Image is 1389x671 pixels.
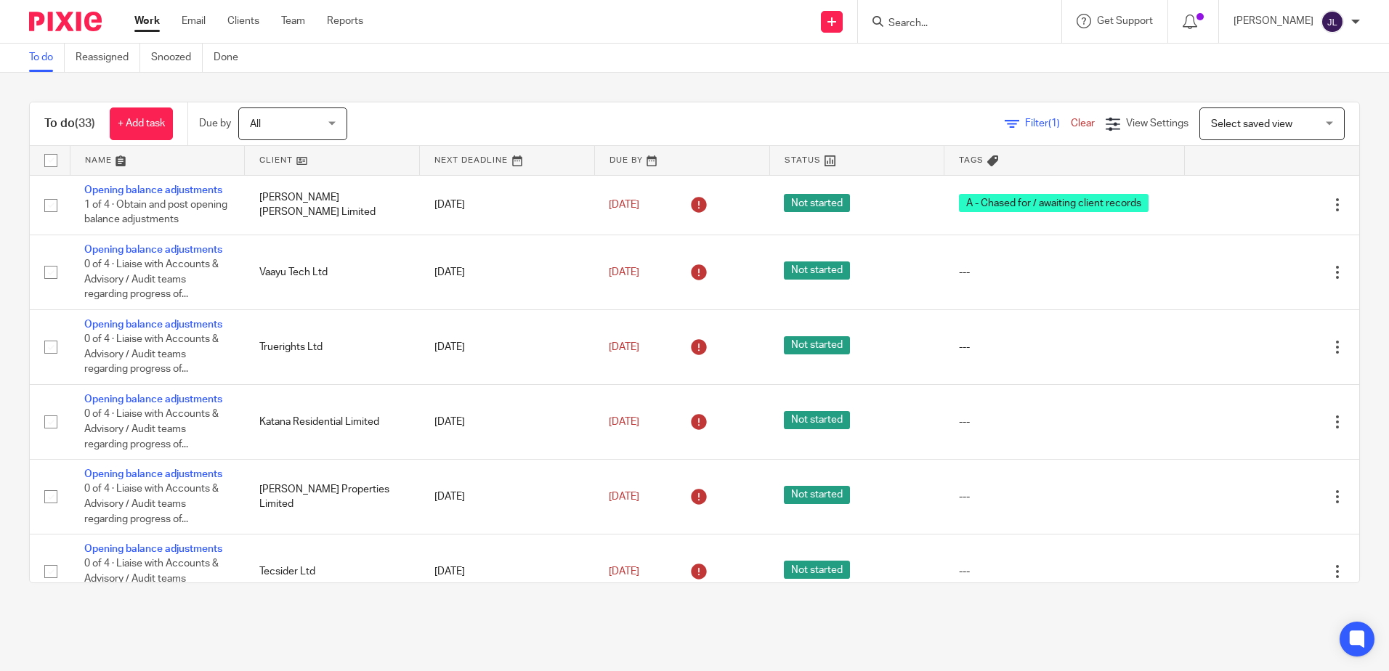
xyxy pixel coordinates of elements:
[199,116,231,131] p: Due by
[182,14,206,28] a: Email
[420,175,595,235] td: [DATE]
[245,534,420,609] td: Tecsider Ltd
[420,385,595,460] td: [DATE]
[245,175,420,235] td: [PERSON_NAME] [PERSON_NAME] Limited
[84,559,219,599] span: 0 of 4 · Liaise with Accounts & Advisory / Audit teams regarding progress of...
[784,194,850,212] span: Not started
[959,415,1170,429] div: ---
[134,14,160,28] a: Work
[245,460,420,534] td: [PERSON_NAME] Properties Limited
[784,411,850,429] span: Not started
[959,156,984,164] span: Tags
[84,245,222,255] a: Opening balance adjustments
[1071,118,1095,129] a: Clear
[75,118,95,129] span: (33)
[959,489,1170,504] div: ---
[1211,119,1292,129] span: Select saved view
[784,336,850,354] span: Not started
[84,335,219,375] span: 0 of 4 · Liaise with Accounts & Advisory / Audit teams regarding progress of...
[84,484,219,524] span: 0 of 4 · Liaise with Accounts & Advisory / Audit teams regarding progress of...
[84,200,227,225] span: 1 of 4 · Obtain and post opening balance adjustments
[887,17,1018,30] input: Search
[1025,118,1071,129] span: Filter
[1321,10,1344,33] img: svg%3E
[1126,118,1188,129] span: View Settings
[609,342,639,352] span: [DATE]
[151,44,203,72] a: Snoozed
[1048,118,1060,129] span: (1)
[420,534,595,609] td: [DATE]
[784,261,850,280] span: Not started
[281,14,305,28] a: Team
[327,14,363,28] a: Reports
[214,44,249,72] a: Done
[84,394,222,404] a: Opening balance adjustments
[959,265,1170,280] div: ---
[959,194,1149,212] span: A - Chased for / awaiting client records
[784,486,850,504] span: Not started
[29,12,102,31] img: Pixie
[84,260,219,300] span: 0 of 4 · Liaise with Accounts & Advisory / Audit teams regarding progress of...
[959,564,1170,579] div: ---
[110,107,173,140] a: + Add task
[245,310,420,385] td: Truerights Ltd
[959,340,1170,354] div: ---
[84,410,219,450] span: 0 of 4 · Liaise with Accounts & Advisory / Audit teams regarding progress of...
[84,544,222,554] a: Opening balance adjustments
[84,185,222,195] a: Opening balance adjustments
[784,561,850,579] span: Not started
[609,267,639,277] span: [DATE]
[420,235,595,309] td: [DATE]
[609,200,639,210] span: [DATE]
[76,44,140,72] a: Reassigned
[420,460,595,534] td: [DATE]
[1234,14,1313,28] p: [PERSON_NAME]
[44,116,95,131] h1: To do
[245,235,420,309] td: Vaayu Tech Ltd
[29,44,65,72] a: To do
[84,320,222,330] a: Opening balance adjustments
[250,119,261,129] span: All
[609,492,639,502] span: [DATE]
[609,417,639,427] span: [DATE]
[420,310,595,385] td: [DATE]
[609,566,639,577] span: [DATE]
[245,385,420,460] td: Katana Residential Limited
[1097,16,1153,26] span: Get Support
[84,469,222,479] a: Opening balance adjustments
[227,14,259,28] a: Clients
